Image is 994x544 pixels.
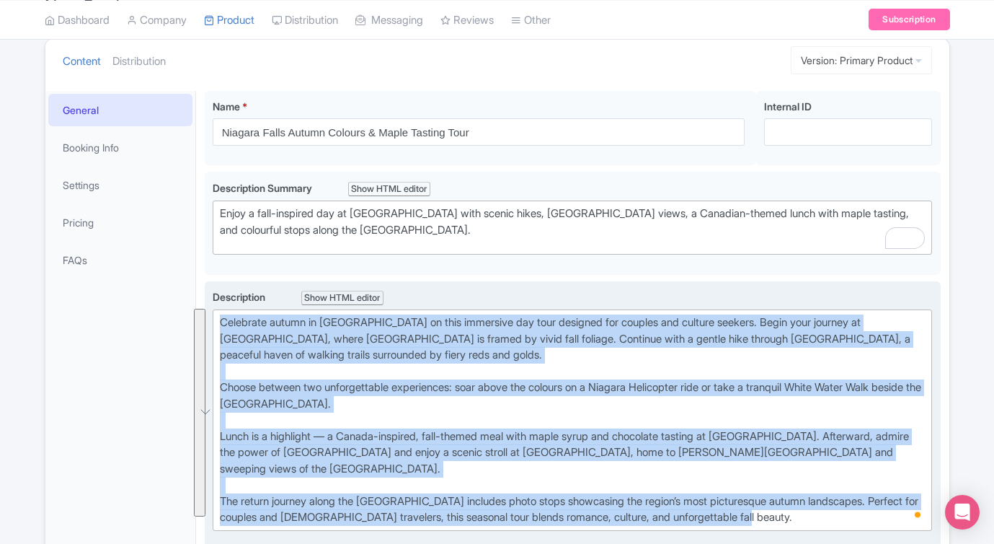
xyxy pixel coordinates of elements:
a: FAQs [48,244,192,276]
span: Name [213,100,240,113]
span: Internal ID [764,100,812,113]
a: Pricing [48,206,192,239]
span: Description [213,291,265,303]
div: Celebrate autumn in [GEOGRAPHIC_DATA] on this immersive day tour designed for couples and culture... [220,315,926,526]
div: Enjoy a fall-inspired day at [GEOGRAPHIC_DATA] with scenic hikes, [GEOGRAPHIC_DATA] views, a Cana... [220,206,926,238]
a: Distribution [112,39,166,84]
div: Show HTML editor [301,291,384,306]
a: Settings [48,169,192,201]
a: General [48,94,192,126]
a: Subscription [869,9,949,30]
span: Description Summary [213,182,312,194]
a: Version: Primary Product [791,46,932,74]
div: Show HTML editor [348,182,431,197]
a: Booking Info [48,131,192,164]
a: Content [63,39,101,84]
div: Open Intercom Messenger [945,495,980,530]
